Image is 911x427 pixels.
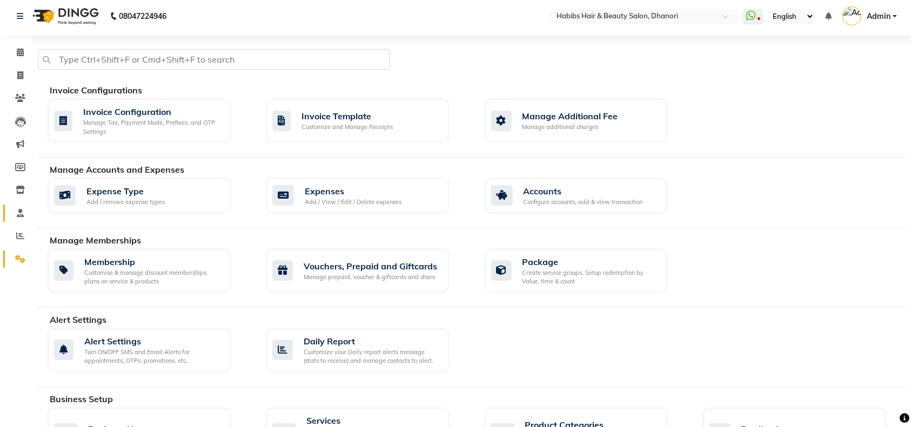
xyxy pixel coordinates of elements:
a: Invoice ConfigurationManage Tax, Payment Mode, Prefixes, and OTP Settings [48,99,250,142]
div: Membership [84,255,222,268]
div: Invoice Template [302,110,393,123]
div: Manage prepaid, voucher & giftcards and share [304,273,437,282]
div: Invoice Configuration [83,105,222,118]
div: Manage Additional Fee [523,110,618,123]
a: MembershipCustomise & manage discount memberships plans on service & products [48,249,250,292]
a: AccountsConfigure accounts, add & view transaction [485,179,687,213]
div: Create service groups, Setup redemption by Value, time & count [523,268,659,286]
img: logo [28,1,102,31]
a: Vouchers, Prepaid and GiftcardsManage prepaid, voucher & giftcards and share [266,249,468,292]
div: Expense Type [86,185,165,198]
div: Add / remove expense types [86,198,165,207]
div: Customise & manage discount memberships plans on service & products [84,268,222,286]
div: Add / View / Edit / Delete expenses [305,198,401,207]
div: Turn ON/OFF SMS and Email Alerts for appointments, OTPs, promotions, etc. [84,348,222,365]
a: Invoice TemplateCustomize and Manage Receipts [266,99,468,142]
a: Expense TypeAdd / remove expense types [48,179,250,213]
a: Manage Additional FeeManage additional charges [485,99,687,142]
div: Alert Settings [84,335,222,348]
a: ExpensesAdd / View / Edit / Delete expenses [266,179,468,213]
a: PackageCreate service groups, Setup redemption by Value, time & count [485,249,687,292]
div: Expenses [305,185,401,198]
div: Customize and Manage Receipts [302,123,393,132]
div: Services [306,414,440,427]
div: Vouchers, Prepaid and Giftcards [304,260,437,273]
b: 08047224946 [119,1,166,31]
div: Daily Report [304,335,440,348]
div: Manage additional charges [523,123,618,132]
div: Accounts [524,185,643,198]
span: Admin [867,11,890,22]
a: Daily ReportCustomize your Daily report alerts message (stats to receive) and manage contacts to ... [266,329,468,371]
div: Package [523,255,659,268]
a: Alert SettingsTurn ON/OFF SMS and Email Alerts for appointments, OTPs, promotions, etc. [48,329,250,371]
div: Configure accounts, add & view transaction [524,198,643,207]
div: Manage Tax, Payment Mode, Prefixes, and OTP Settings [83,118,222,136]
img: Admin [842,6,861,25]
input: Type Ctrl+Shift+F or Cmd+Shift+F to search [38,49,390,70]
div: Customize your Daily report alerts message (stats to receive) and manage contacts to alert. [304,348,440,365]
